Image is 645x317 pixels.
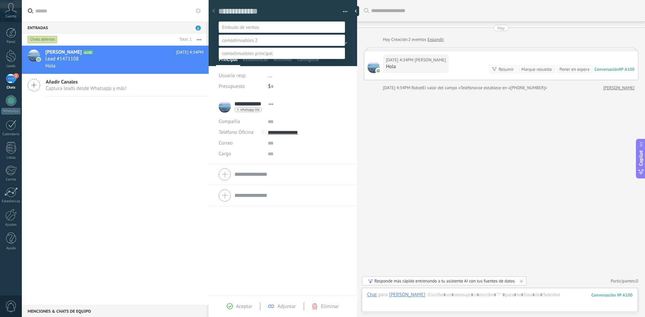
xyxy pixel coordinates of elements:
[13,73,19,78] span: 1
[222,37,258,43] span: comodimuebles 2
[1,86,21,90] div: Chats
[222,24,259,30] span: Embudo de ventas
[1,156,21,160] div: Listas
[222,50,273,56] span: comodimuebles principal
[1,40,21,44] div: Panel
[1,246,21,251] div: Ayuda
[1,177,21,182] div: Correo
[1,64,21,68] div: Leads
[1,108,20,114] div: WhatsApp
[1,223,21,227] div: Ajustes
[638,150,644,166] span: Copilot
[5,14,16,19] span: Cuenta
[219,35,345,46] label: comodimuebles 2
[1,132,21,137] div: Calendario
[219,48,345,59] label: comodimuebles principal
[219,21,345,33] label: Embudo de ventas
[1,199,21,204] div: Estadísticas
